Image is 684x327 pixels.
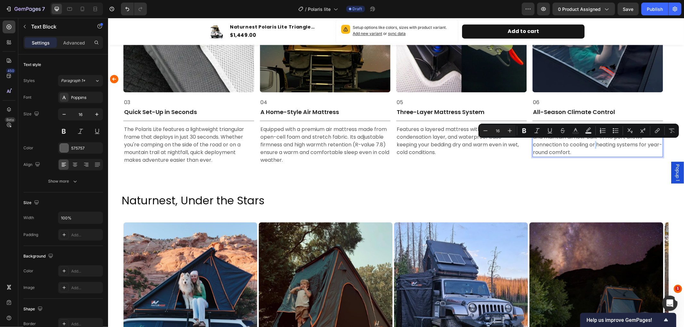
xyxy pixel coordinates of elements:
[42,5,45,13] p: 7
[353,6,362,12] span: Draft
[71,268,101,274] div: Add...
[305,6,307,12] span: /
[23,160,41,169] div: Align
[23,215,34,221] div: Width
[23,176,103,187] button: Show more
[58,75,103,86] button: Paragraph 1*
[32,39,50,46] p: Settings
[565,266,575,276] button: Carousel Next Arrow
[23,285,35,290] div: Image
[61,78,85,84] span: Paragraph 1*
[23,252,55,261] div: Background
[1,56,11,66] button: Carousel Back Arrow
[71,321,101,327] div: Add...
[280,13,298,18] span: sync data
[425,108,554,138] p: Discrete ventilation windows reduce condensation and maintain airflow. Built-in AC port allows co...
[618,3,639,15] button: Save
[152,108,282,146] p: Equipped with a premium air mattress made from open-cell foam and stretch fabric. Its adjustable ...
[274,13,298,18] span: or
[289,108,418,138] p: Features a layered mattress with felt, anti-condensation layer, and waterproof base—keeping your ...
[289,80,418,89] p: 05
[108,18,684,327] iframe: Design area
[58,212,103,224] input: Auto
[23,94,31,100] div: Font
[587,316,670,324] button: Show survey - Help us improve GemPages!
[121,5,224,13] h1: Naturnest Polaris Lite Triangle Rooftop Tent
[553,3,615,15] button: 0 product assigned
[245,13,274,18] span: Add new variant
[587,317,662,323] span: Help us improve GemPages!
[16,108,145,146] p: The Polaris Lite features a lightweight triangular frame that deploys in just 30 seconds. Whether...
[23,232,38,238] div: Padding
[23,321,36,327] div: Border
[425,80,554,89] p: 06
[566,146,573,163] span: Popup 1
[641,3,668,15] button: Publish
[425,107,555,139] div: Rich Text Editor. Editing area: main
[675,286,680,291] span: 1
[31,23,86,30] p: Text Block
[289,90,418,98] p: Three-Layer Mattress System
[3,3,48,15] button: 7
[23,110,40,119] div: Size
[16,90,145,98] p: Quick Set-Up in Seconds
[662,296,678,311] iframe: Intercom live chat
[400,9,431,18] div: Add to cart
[23,268,33,274] div: Color
[23,78,35,84] div: Styles
[623,6,634,12] span: Save
[245,7,345,19] p: Setup options like colors, sizes with product variant.
[308,6,331,12] span: Polaris lite
[121,3,147,15] div: Undo/Redo
[23,199,40,207] div: Size
[63,39,85,46] p: Advanced
[23,62,41,68] div: Text style
[48,178,78,184] div: Show more
[647,6,663,12] div: Publish
[5,117,15,122] div: Beta
[23,305,44,314] div: Shape
[152,90,282,98] p: A Home-Style Air Mattress
[6,68,15,73] div: 450
[71,232,101,238] div: Add...
[425,90,554,98] p: All-Season Climate Control
[23,145,33,151] div: Color
[121,13,224,22] div: $1,449.00
[152,80,282,89] p: 04
[478,124,679,138] div: Editor contextual toolbar
[16,80,145,89] p: 03
[13,175,576,190] h2: Naturnest, Under the Stars
[354,6,477,21] button: Add to cart
[71,285,101,291] div: Add...
[71,95,101,101] div: Poppins
[558,6,601,12] span: 0 product assigned
[71,145,101,151] div: 575757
